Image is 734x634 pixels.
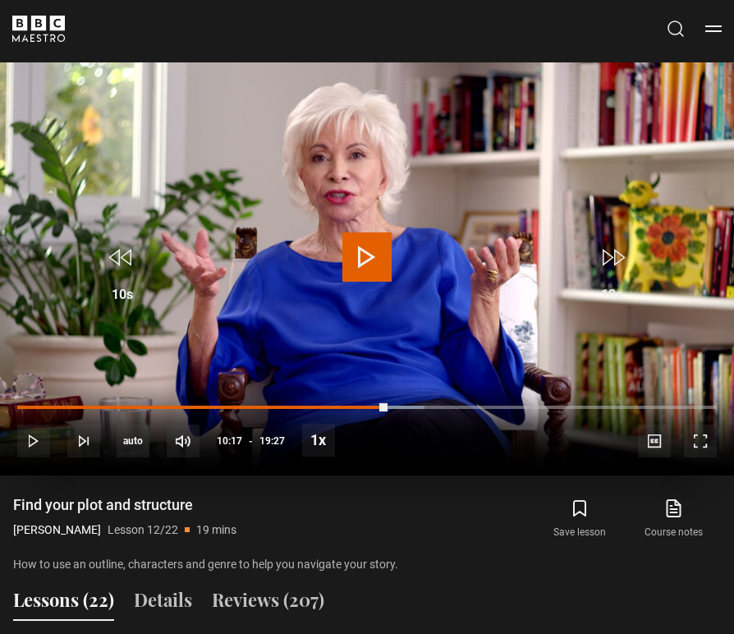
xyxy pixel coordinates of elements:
[108,521,178,539] p: Lesson 12/22
[212,586,324,621] button: Reviews (207)
[249,435,253,447] span: -
[627,495,721,543] a: Course notes
[533,495,626,543] button: Save lesson
[13,495,236,515] h1: Find your plot and structure
[117,425,149,457] span: auto
[302,424,335,457] button: Playback Rate
[134,586,192,621] button: Details
[117,425,149,457] div: Current quality: 720p
[196,521,236,539] p: 19 mins
[684,425,717,457] button: Fullscreen
[705,21,722,37] button: Toggle navigation
[13,556,459,573] p: How to use an outline, characters and genre to help you navigate your story.
[13,521,101,539] p: [PERSON_NAME]
[259,426,285,456] span: 19:27
[13,586,114,621] button: Lessons (22)
[67,425,100,457] button: Next Lesson
[217,426,242,456] span: 10:17
[167,425,200,457] button: Mute
[12,16,65,42] svg: BBC Maestro
[17,406,717,409] div: Progress Bar
[638,425,671,457] button: Captions
[17,425,50,457] button: Play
